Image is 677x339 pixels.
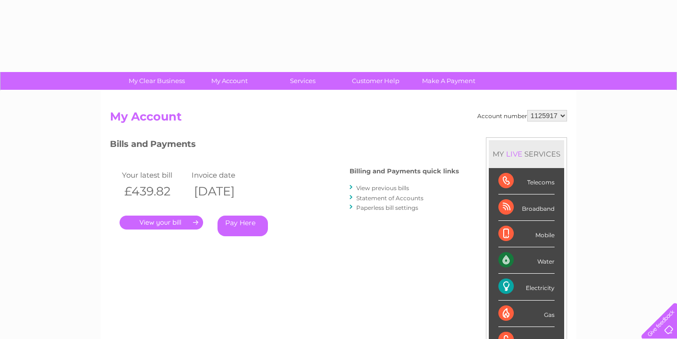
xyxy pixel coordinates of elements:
div: Mobile [498,221,555,247]
a: Statement of Accounts [356,194,423,202]
a: . [120,216,203,230]
div: Broadband [498,194,555,221]
h4: Billing and Payments quick links [350,168,459,175]
a: My Account [190,72,269,90]
h2: My Account [110,110,567,128]
div: Gas [498,301,555,327]
div: Account number [477,110,567,121]
div: Water [498,247,555,274]
a: Make A Payment [409,72,488,90]
th: £439.82 [120,182,189,201]
td: Your latest bill [120,169,189,182]
div: LIVE [504,149,524,158]
div: Electricity [498,274,555,300]
h3: Bills and Payments [110,137,459,154]
a: Services [263,72,342,90]
div: Telecoms [498,168,555,194]
a: My Clear Business [117,72,196,90]
th: [DATE] [189,182,259,201]
a: Pay Here [218,216,268,236]
a: View previous bills [356,184,409,192]
a: Customer Help [336,72,415,90]
td: Invoice date [189,169,259,182]
div: MY SERVICES [489,140,564,168]
a: Paperless bill settings [356,204,418,211]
